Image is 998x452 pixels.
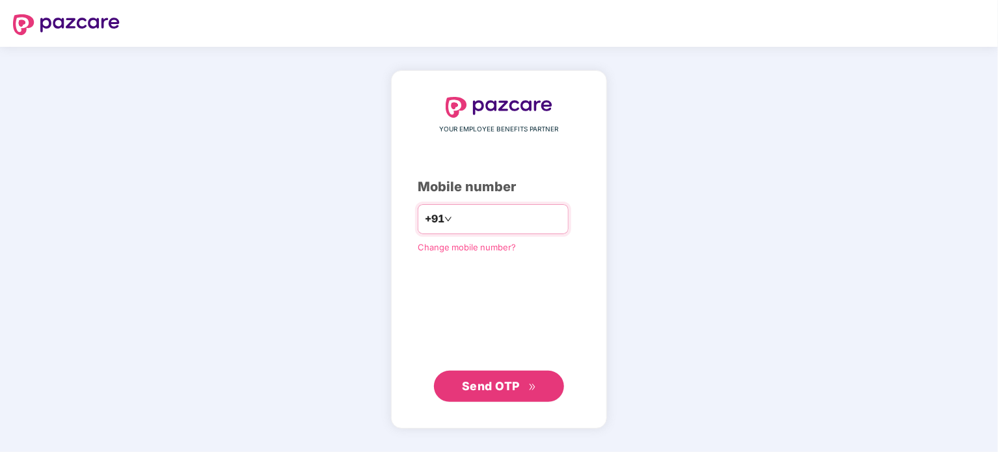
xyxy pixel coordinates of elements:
[528,383,537,392] span: double-right
[434,371,564,402] button: Send OTPdouble-right
[425,211,444,227] span: +91
[446,97,552,118] img: logo
[13,14,120,35] img: logo
[440,124,559,135] span: YOUR EMPLOYEE BENEFITS PARTNER
[462,379,520,393] span: Send OTP
[418,177,580,197] div: Mobile number
[418,242,516,252] a: Change mobile number?
[444,215,452,223] span: down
